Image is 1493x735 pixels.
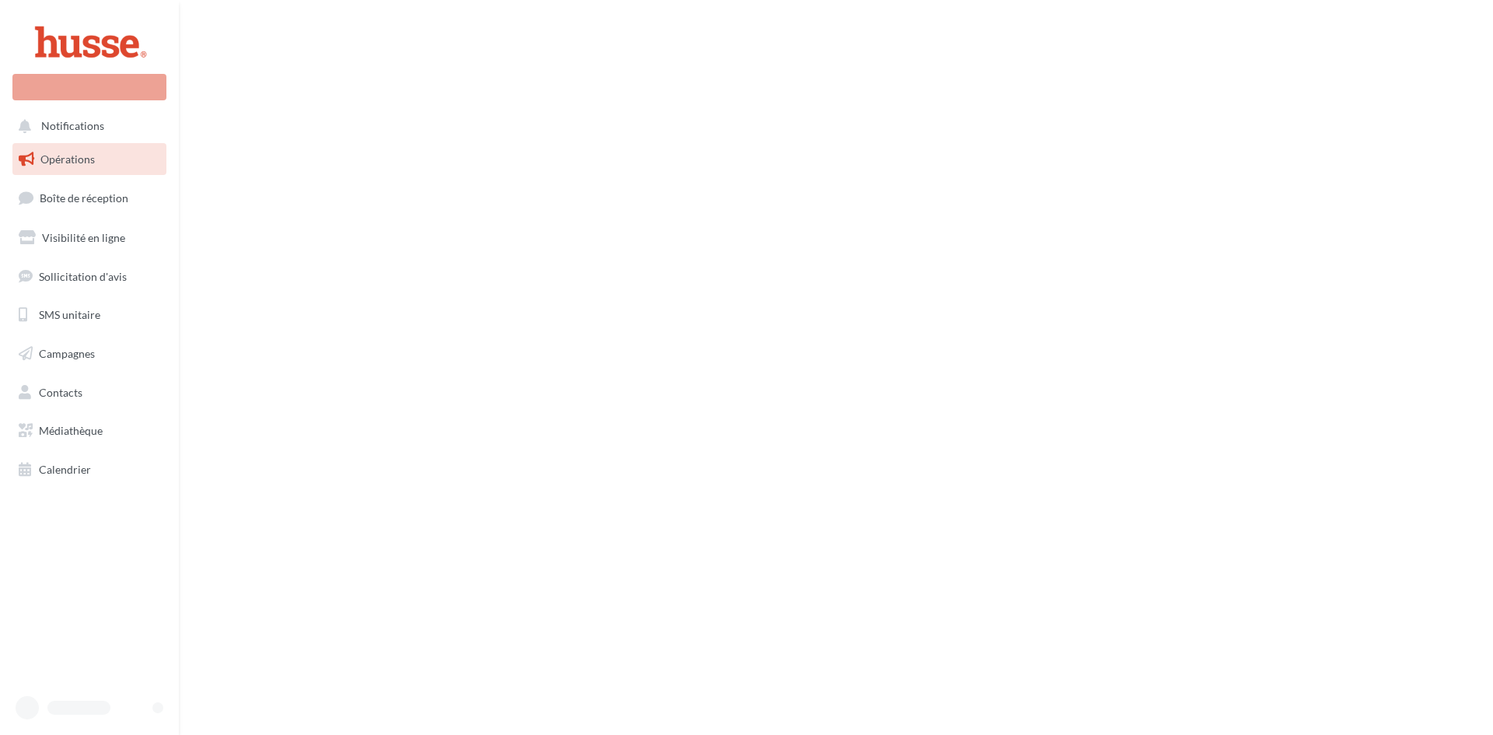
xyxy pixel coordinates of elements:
[41,120,104,133] span: Notifications
[39,308,100,321] span: SMS unitaire
[9,338,170,370] a: Campagnes
[12,74,166,100] div: Nouvelle campagne
[9,143,170,176] a: Opérations
[39,463,91,476] span: Calendrier
[39,269,127,282] span: Sollicitation d'avis
[9,299,170,331] a: SMS unitaire
[9,181,170,215] a: Boîte de réception
[9,261,170,293] a: Sollicitation d'avis
[39,347,95,360] span: Campagnes
[9,453,170,486] a: Calendrier
[9,222,170,254] a: Visibilité en ligne
[9,376,170,409] a: Contacts
[9,415,170,447] a: Médiathèque
[39,424,103,437] span: Médiathèque
[39,386,82,399] span: Contacts
[40,191,128,205] span: Boîte de réception
[42,231,125,244] span: Visibilité en ligne
[40,152,95,166] span: Opérations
